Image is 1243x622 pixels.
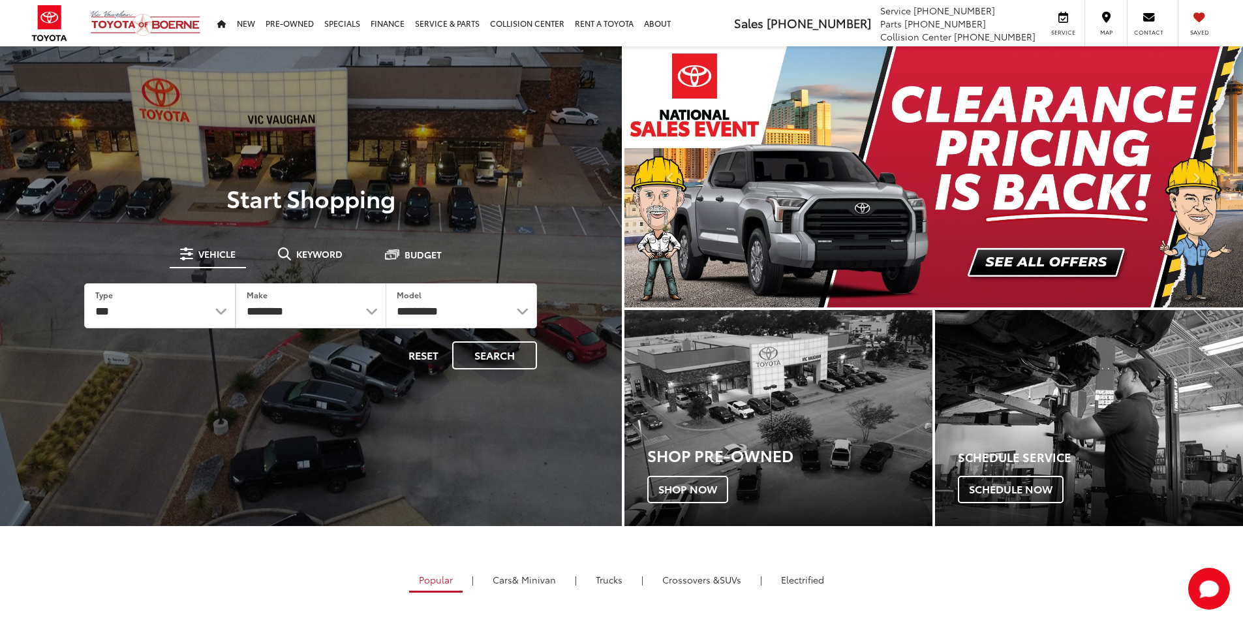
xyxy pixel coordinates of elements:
[90,10,201,37] img: Vic Vaughan Toyota of Boerne
[767,14,871,31] span: [PHONE_NUMBER]
[954,30,1036,43] span: [PHONE_NUMBER]
[483,568,566,591] a: Cars
[734,14,763,31] span: Sales
[1049,28,1078,37] span: Service
[512,573,556,586] span: & Minivan
[198,249,236,258] span: Vehicle
[1092,28,1120,37] span: Map
[638,573,647,586] li: |
[1188,568,1230,610] svg: Start Chat
[624,310,932,526] a: Shop Pre-Owned Shop Now
[1150,72,1243,281] button: Click to view next picture.
[647,476,728,503] span: Shop Now
[958,476,1064,503] span: Schedule Now
[624,72,717,281] button: Click to view previous picture.
[935,310,1243,526] div: Toyota
[296,249,343,258] span: Keyword
[935,310,1243,526] a: Schedule Service Schedule Now
[662,573,720,586] span: Crossovers &
[880,17,902,30] span: Parts
[880,4,911,17] span: Service
[624,310,932,526] div: Toyota
[468,573,477,586] li: |
[652,568,751,591] a: SUVs
[572,573,580,586] li: |
[904,17,986,30] span: [PHONE_NUMBER]
[880,30,951,43] span: Collision Center
[958,451,1243,464] h4: Schedule Service
[913,4,995,17] span: [PHONE_NUMBER]
[409,568,463,593] a: Popular
[771,568,834,591] a: Electrified
[1134,28,1163,37] span: Contact
[647,446,932,463] h3: Shop Pre-Owned
[757,573,765,586] li: |
[405,250,442,259] span: Budget
[55,185,567,211] p: Start Shopping
[1188,568,1230,610] button: Toggle Chat Window
[95,289,113,300] label: Type
[1185,28,1214,37] span: Saved
[397,341,450,369] button: Reset
[247,289,268,300] label: Make
[586,568,632,591] a: Trucks
[452,341,537,369] button: Search
[397,289,422,300] label: Model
